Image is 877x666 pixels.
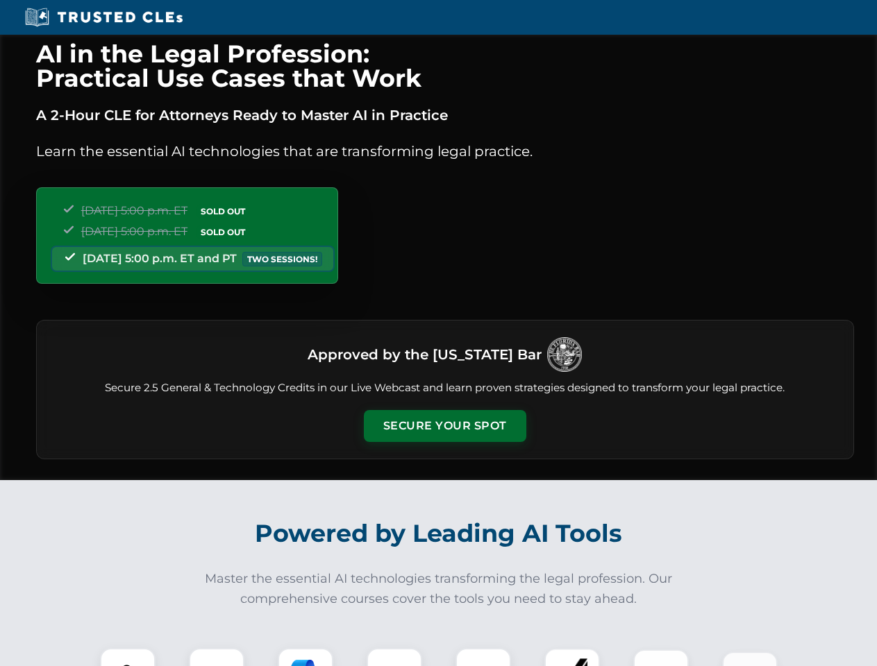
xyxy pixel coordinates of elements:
p: Secure 2.5 General & Technology Credits in our Live Webcast and learn proven strategies designed ... [53,380,837,396]
span: SOLD OUT [196,225,250,239]
img: Logo [547,337,582,372]
span: SOLD OUT [196,204,250,219]
img: Trusted CLEs [21,7,187,28]
p: Learn the essential AI technologies that are transforming legal practice. [36,140,854,162]
p: A 2-Hour CLE for Attorneys Ready to Master AI in Practice [36,104,854,126]
span: [DATE] 5:00 p.m. ET [81,204,187,217]
span: [DATE] 5:00 p.m. ET [81,225,187,238]
h1: AI in the Legal Profession: Practical Use Cases that Work [36,42,854,90]
button: Secure Your Spot [364,410,526,442]
p: Master the essential AI technologies transforming the legal profession. Our comprehensive courses... [196,569,682,609]
h3: Approved by the [US_STATE] Bar [308,342,542,367]
h2: Powered by Leading AI Tools [54,509,824,558]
